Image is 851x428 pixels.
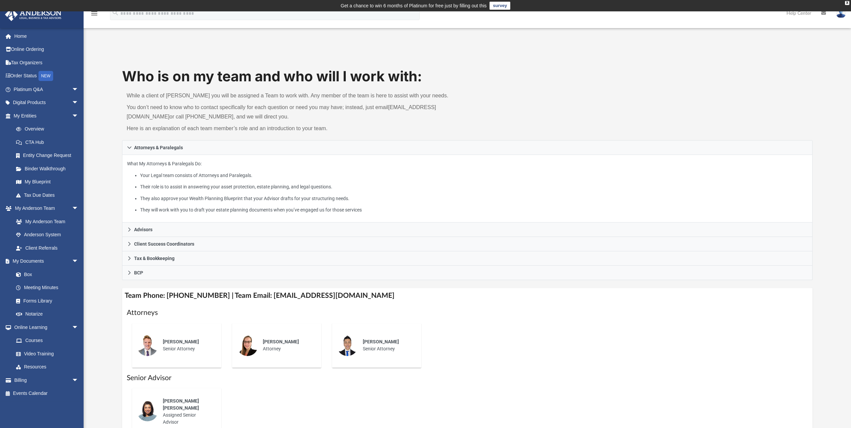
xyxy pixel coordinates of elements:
span: arrow_drop_down [72,83,85,96]
a: BCP [122,266,813,280]
div: Senior Attorney [358,334,417,357]
span: Tax & Bookkeeping [134,256,175,261]
img: thumbnail [337,335,358,356]
div: NEW [38,71,53,81]
li: Your Legal team consists of Attorneys and Paralegals. [140,171,808,180]
li: They also approve your Wealth Planning Blueprint that your Advisor drafts for your structuring ne... [140,194,808,203]
div: Attorney [258,334,317,357]
a: Advisors [122,223,813,237]
a: Entity Change Request [9,149,89,162]
a: Events Calendar [5,387,89,400]
li: Their role is to assist in answering your asset protection, estate planning, and legal questions. [140,183,808,191]
div: Attorneys & Paralegals [122,155,813,223]
span: arrow_drop_down [72,96,85,110]
a: Courses [9,334,85,347]
a: Billingarrow_drop_down [5,373,89,387]
img: thumbnail [137,335,158,356]
h1: Senior Advisor [127,373,808,383]
a: Digital Productsarrow_drop_down [5,96,89,109]
span: arrow_drop_down [72,321,85,334]
span: arrow_drop_down [72,202,85,216]
a: Online Learningarrow_drop_down [5,321,85,334]
span: [PERSON_NAME] [PERSON_NAME] [163,398,199,411]
a: Home [5,29,89,43]
span: [PERSON_NAME] [263,339,299,344]
a: survey [490,2,510,10]
a: CTA Hub [9,136,89,149]
span: Advisors [134,227,152,232]
span: Attorneys & Paralegals [134,145,183,150]
li: They will work with you to draft your estate planning documents when you’ve engaged us for those ... [140,206,808,214]
a: Tax & Bookkeeping [122,251,813,266]
a: Client Success Coordinators [122,237,813,251]
a: Overview [9,122,89,136]
a: Meeting Minutes [9,281,85,294]
a: Binder Walkthrough [9,162,89,175]
a: Attorneys & Paralegals [122,140,813,155]
a: Forms Library [9,294,82,308]
a: [EMAIL_ADDRESS][DOMAIN_NAME] [127,104,436,119]
a: Tax Organizers [5,56,89,69]
h1: Who is on my team and who will I work with: [122,67,813,86]
div: Get a chance to win 6 months of Platinum for free just by filling out this [341,2,487,10]
i: menu [90,9,98,17]
i: search [112,9,119,16]
a: menu [90,13,98,17]
span: [PERSON_NAME] [363,339,399,344]
a: My Documentsarrow_drop_down [5,255,85,268]
a: Notarize [9,308,85,321]
a: Anderson System [9,228,85,242]
a: Online Ordering [5,43,89,56]
a: Box [9,268,82,281]
a: Video Training [9,347,82,360]
img: thumbnail [237,335,258,356]
a: Tax Due Dates [9,188,89,202]
div: Senior Attorney [158,334,217,357]
div: close [845,1,849,5]
p: What My Attorneys & Paralegals Do: [127,160,808,214]
img: Anderson Advisors Platinum Portal [3,8,64,21]
p: Here is an explanation of each team member’s role and an introduction to your team. [127,124,463,133]
img: thumbnail [137,400,158,421]
a: Resources [9,360,85,374]
a: Order StatusNEW [5,69,89,83]
a: Client Referrals [9,241,85,255]
h1: Attorneys [127,308,808,318]
span: arrow_drop_down [72,255,85,268]
a: My Anderson Team [9,215,82,228]
span: arrow_drop_down [72,373,85,387]
span: [PERSON_NAME] [163,339,199,344]
span: BCP [134,270,143,275]
span: arrow_drop_down [72,109,85,123]
a: Platinum Q&Aarrow_drop_down [5,83,89,96]
a: My Anderson Teamarrow_drop_down [5,202,85,215]
span: Client Success Coordinators [134,242,194,246]
p: While a client of [PERSON_NAME] you will be assigned a Team to work with. Any member of the team ... [127,91,463,100]
img: User Pic [836,8,846,18]
h4: Team Phone: [PHONE_NUMBER] | Team Email: [EMAIL_ADDRESS][DOMAIN_NAME] [122,288,813,303]
p: You don’t need to know who to contact specifically for each question or need you may have; instea... [127,103,463,121]
a: My Entitiesarrow_drop_down [5,109,89,122]
a: My Blueprint [9,175,85,189]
